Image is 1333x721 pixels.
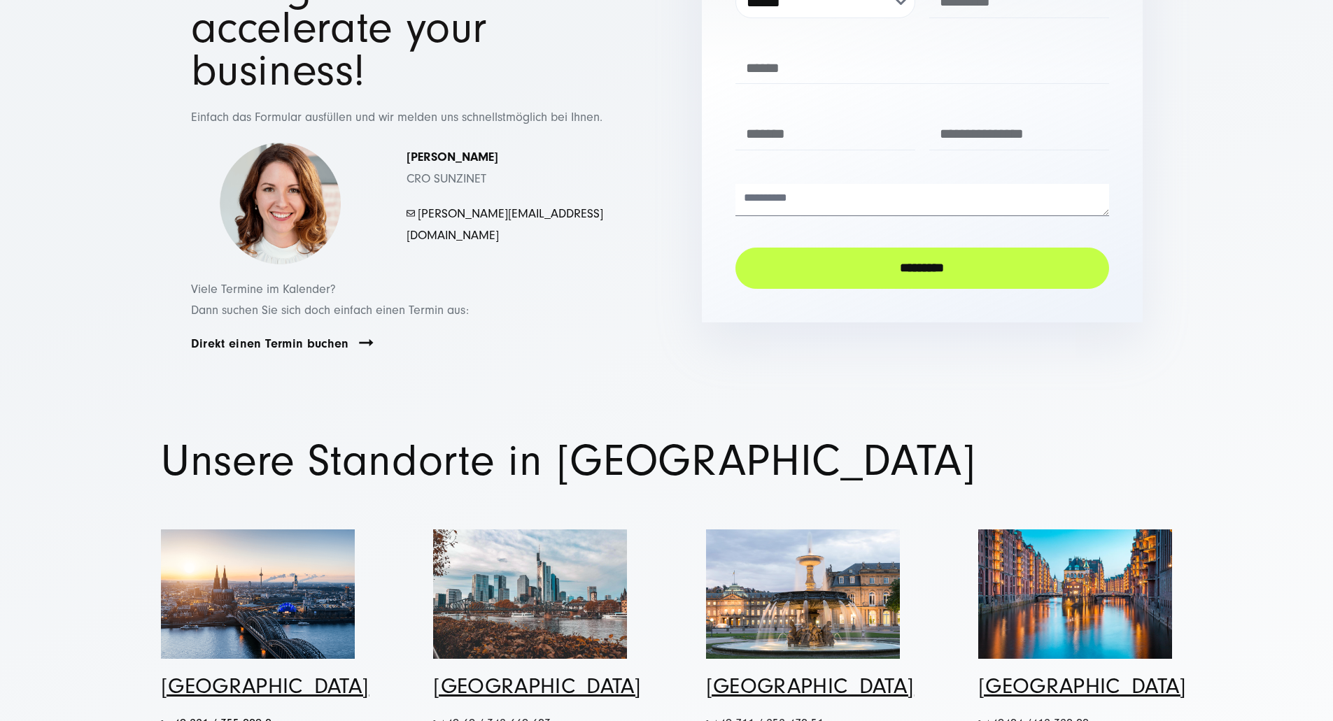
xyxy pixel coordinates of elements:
a: [GEOGRAPHIC_DATA] [161,673,369,699]
img: Digitalagentur Stuttgart - Bild eines Brunnens in Stuttgart [706,529,900,659]
span: Einfach das Formular ausfüllen und wir melden uns schnellstmöglich bei Ihnen. [191,110,602,124]
h1: Unsere Standorte in [GEOGRAPHIC_DATA] [161,440,1172,483]
img: Frankfurt Skyline Mit Blick über den Rhein im Herbst [433,529,627,659]
strong: [PERSON_NAME] [407,150,498,164]
span: Viele Termine im Kalender? Dann suchen Sie sich doch einfach einen Termin aus: [191,282,469,318]
a: [PERSON_NAME][EMAIL_ADDRESS][DOMAIN_NAME] [407,206,603,243]
span: - [415,206,418,221]
a: [GEOGRAPHIC_DATA] [978,673,1186,699]
a: Direkt einen Termin buchen [191,336,349,352]
img: Bild des Kölner Doms und der Rheinbrücke - digitalagentur Köln [161,529,355,659]
p: CRO SUNZINET [407,147,604,190]
a: [GEOGRAPHIC_DATA] [706,673,914,699]
img: Elbe-Kanal in Hamburg - Digitalagentur hamburg [978,529,1172,659]
a: [GEOGRAPHIC_DATA] [433,673,641,699]
img: Simona-kontakt-page-picture [219,143,341,265]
